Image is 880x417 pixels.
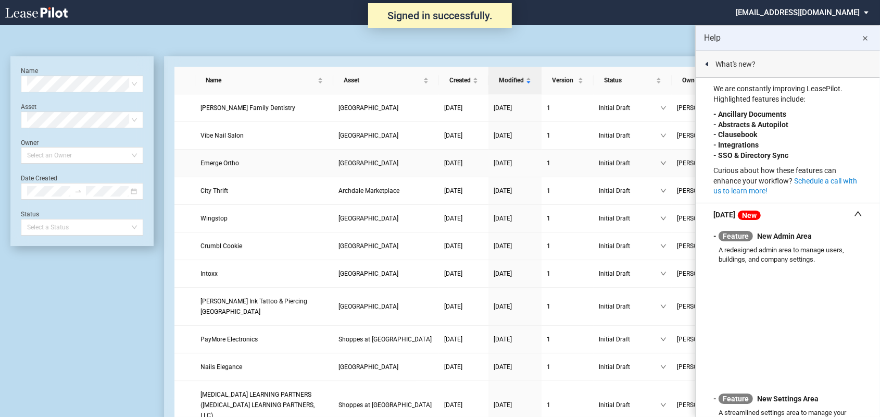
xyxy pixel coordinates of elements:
[338,268,434,279] a: [GEOGRAPHIC_DATA]
[494,268,536,279] a: [DATE]
[599,213,660,224] span: Initial Draft
[677,334,733,345] span: [PERSON_NAME]
[444,242,462,250] span: [DATE]
[200,132,244,139] span: Vibe Nail Salon
[74,188,82,195] span: swap-right
[368,3,512,28] div: Signed in successfully.
[547,268,588,279] a: 1
[494,104,512,112] span: [DATE]
[444,160,462,167] span: [DATE]
[547,270,550,277] span: 1
[200,160,239,167] span: Emerge Ortho
[200,296,328,317] a: [PERSON_NAME] Ink Tattoo & Piercing [GEOGRAPHIC_DATA]
[74,188,82,195] span: to
[660,105,667,111] span: down
[206,75,316,85] span: Name
[338,363,398,371] span: Chatham Crossing
[547,104,550,112] span: 1
[494,130,536,141] a: [DATE]
[547,334,588,345] a: 1
[547,242,550,250] span: 1
[195,67,333,94] th: Name
[449,75,471,85] span: Created
[542,67,594,94] th: Version
[599,268,660,279] span: Initial Draft
[677,186,733,196] span: [PERSON_NAME]
[660,132,667,139] span: down
[547,130,588,141] a: 1
[200,187,228,194] span: City Thrift
[200,298,307,315] span: Cleopatra Ink Tattoo & Piercing Atlanta
[547,363,550,371] span: 1
[494,132,512,139] span: [DATE]
[660,215,667,222] span: down
[547,400,588,410] a: 1
[494,400,536,410] a: [DATE]
[499,75,524,85] span: Modified
[444,215,462,222] span: [DATE]
[547,336,550,343] span: 1
[21,67,38,75] label: Name
[677,301,733,312] span: [PERSON_NAME]
[21,211,39,218] label: Status
[547,362,588,372] a: 1
[338,213,434,224] a: [GEOGRAPHIC_DATA]
[599,158,660,168] span: Initial Draft
[200,336,258,343] span: PayMore Electronics
[338,158,434,168] a: [GEOGRAPHIC_DATA]
[599,400,660,410] span: Initial Draft
[344,75,421,85] span: Asset
[547,103,588,113] a: 1
[547,213,588,224] a: 1
[444,213,483,224] a: [DATE]
[338,132,398,139] span: Southpointe Plaza
[660,402,667,408] span: down
[677,362,733,372] span: [PERSON_NAME]
[677,400,733,410] span: [PERSON_NAME]
[444,362,483,372] a: [DATE]
[547,132,550,139] span: 1
[552,75,576,85] span: Version
[444,186,483,196] a: [DATE]
[494,270,512,277] span: [DATE]
[333,67,439,94] th: Asset
[677,241,733,251] span: [PERSON_NAME]
[200,270,218,277] span: Intoxx
[338,270,398,277] span: Coral Island Shopping Center
[599,334,660,345] span: Initial Draft
[660,364,667,370] span: down
[677,213,733,224] span: [PERSON_NAME]
[444,241,483,251] a: [DATE]
[677,130,733,141] span: [PERSON_NAME]
[494,186,536,196] a: [DATE]
[200,130,328,141] a: Vibe Nail Salon
[338,160,398,167] span: Plantation Point Plaza
[338,362,434,372] a: [GEOGRAPHIC_DATA]
[444,158,483,168] a: [DATE]
[200,215,228,222] span: Wingstop
[494,303,512,310] span: [DATE]
[444,187,462,194] span: [DATE]
[338,241,434,251] a: [GEOGRAPHIC_DATA]
[444,103,483,113] a: [DATE]
[444,303,462,310] span: [DATE]
[200,186,328,196] a: City Thrift
[338,336,432,343] span: Shoppes at Woodruff
[200,362,328,372] a: Nails Elegance
[547,187,550,194] span: 1
[338,186,434,196] a: Archdale Marketplace
[494,336,512,343] span: [DATE]
[660,243,667,249] span: down
[444,268,483,279] a: [DATE]
[444,400,483,410] a: [DATE]
[660,303,667,310] span: down
[494,215,512,222] span: [DATE]
[660,271,667,277] span: down
[444,270,462,277] span: [DATE]
[200,103,328,113] a: [PERSON_NAME] Family Dentistry
[494,103,536,113] a: [DATE]
[444,130,483,141] a: [DATE]
[494,301,536,312] a: [DATE]
[547,158,588,168] a: 1
[338,187,399,194] span: Archdale Marketplace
